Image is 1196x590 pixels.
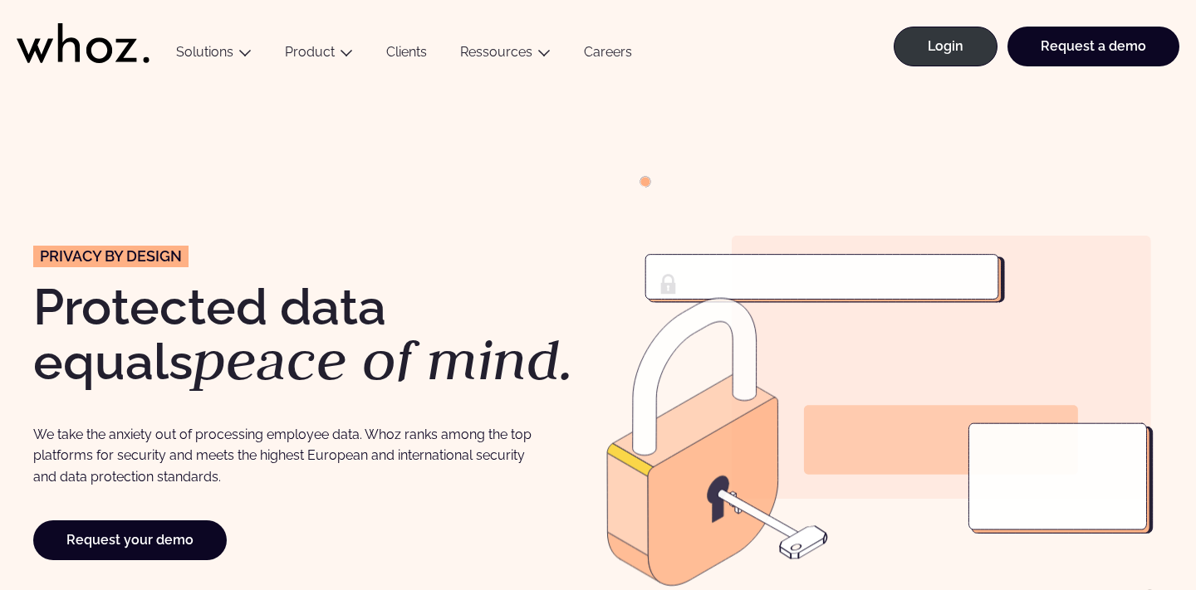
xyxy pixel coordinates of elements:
[159,44,268,66] button: Solutions
[268,44,370,66] button: Product
[33,282,590,388] h1: Protected data equals
[894,27,997,66] a: Login
[33,424,534,487] p: We take the anxiety out of processing employee data. Whoz ranks among the top platforms for secur...
[33,520,227,560] a: Request your demo
[193,323,574,396] em: peace of mind.
[1007,27,1179,66] a: Request a demo
[444,44,567,66] button: Ressources
[567,44,649,66] a: Careers
[40,249,182,264] span: Privacy by Design
[460,44,532,60] a: Ressources
[285,44,335,60] a: Product
[370,44,444,66] a: Clients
